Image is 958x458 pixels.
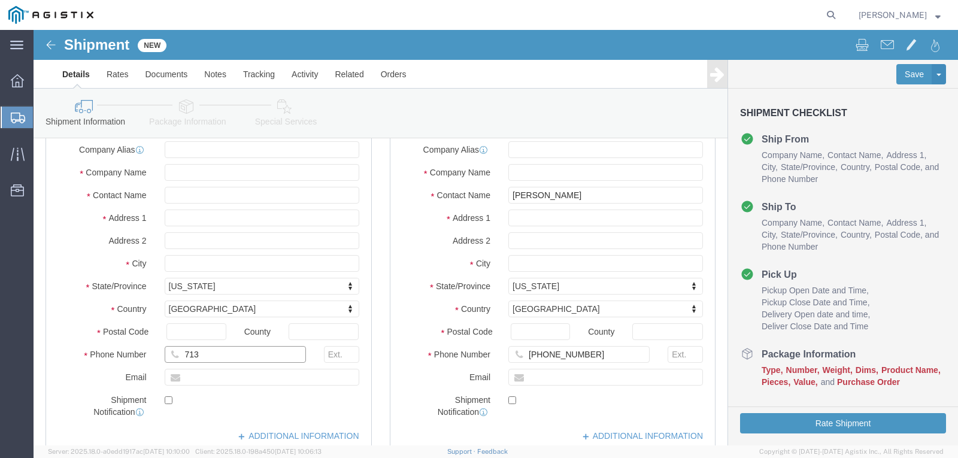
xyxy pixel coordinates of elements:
[275,448,322,455] span: [DATE] 10:06:13
[8,6,93,24] img: logo
[195,448,322,455] span: Client: 2025.18.0-198a450
[859,8,927,22] span: Melissa Reynero
[143,448,190,455] span: [DATE] 10:10:00
[34,30,958,445] iframe: FS Legacy Container
[447,448,477,455] a: Support
[48,448,190,455] span: Server: 2025.18.0-a0edd1917ac
[477,448,508,455] a: Feedback
[759,447,944,457] span: Copyright © [DATE]-[DATE] Agistix Inc., All Rights Reserved
[858,8,941,22] button: [PERSON_NAME]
